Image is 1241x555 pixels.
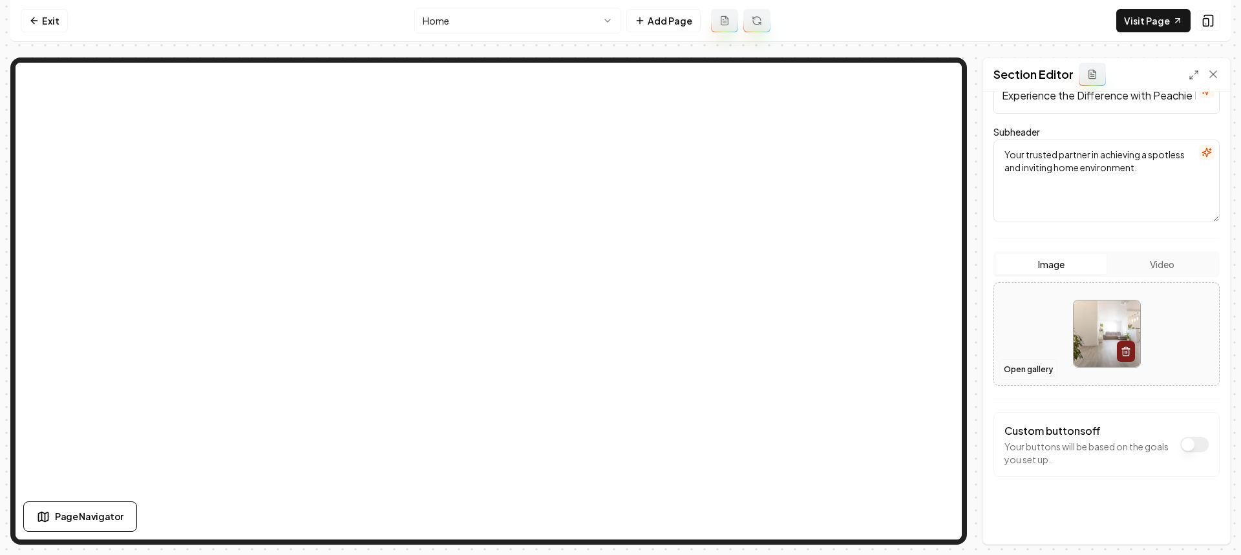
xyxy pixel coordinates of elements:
button: Open gallery [999,359,1057,380]
button: Regenerate page [743,9,770,32]
button: Page Navigator [23,501,137,532]
button: Add admin page prompt [711,9,738,32]
a: Exit [21,9,68,32]
img: image [1074,300,1140,367]
a: Visit Page [1116,9,1191,32]
h2: Section Editor [993,65,1074,83]
input: Header [993,78,1220,114]
button: Add Page [626,9,701,32]
span: Page Navigator [55,510,123,523]
button: Image [996,254,1107,275]
button: Add admin section prompt [1079,63,1106,86]
p: Your buttons will be based on the goals you set up. [1004,440,1174,466]
label: Subheader [993,126,1040,138]
label: Custom buttons off [1004,424,1101,437]
button: Video [1107,254,1217,275]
